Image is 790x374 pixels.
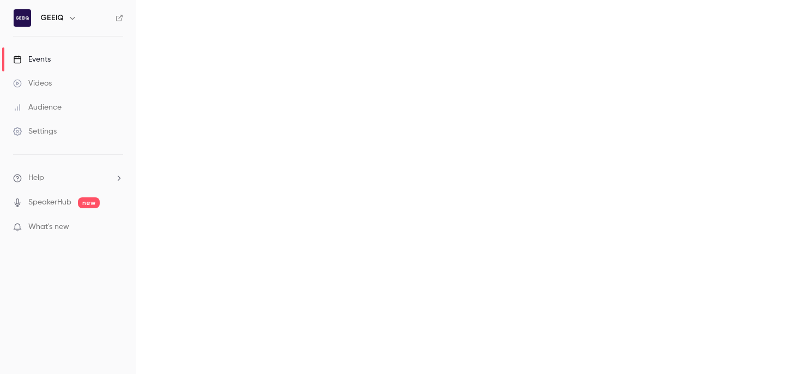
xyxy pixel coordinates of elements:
li: help-dropdown-opener [13,172,123,184]
h6: GEEIQ [40,13,64,23]
span: What's new [28,221,69,233]
div: Settings [13,126,57,137]
div: Audience [13,102,62,113]
a: SpeakerHub [28,197,71,208]
span: new [78,197,100,208]
span: Help [28,172,44,184]
div: Videos [13,78,52,89]
div: Events [13,54,51,65]
img: GEEIQ [14,9,31,27]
